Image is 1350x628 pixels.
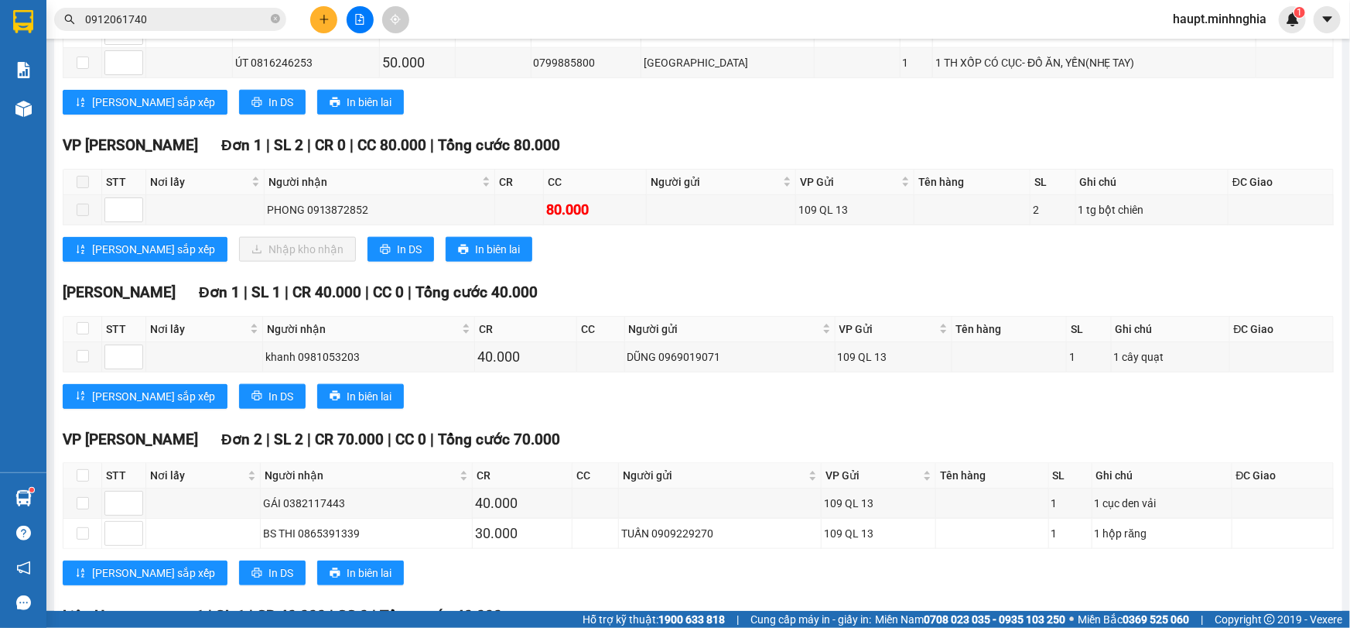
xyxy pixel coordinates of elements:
[380,607,502,625] span: Tổng cước 40.000
[267,201,493,218] div: PHONG 0913872852
[271,12,280,27] span: close-circle
[251,568,262,580] span: printer
[63,607,140,625] span: Liên Hương
[1294,7,1305,18] sup: 1
[546,199,644,221] div: 80.000
[737,611,739,628] span: |
[102,317,146,342] th: STT
[583,611,725,628] span: Hỗ trợ kỹ thuật:
[1114,348,1227,365] div: 1 cây quạt
[330,97,340,109] span: printer
[1232,463,1334,489] th: ĐC Giao
[92,94,215,111] span: [PERSON_NAME] sắp xếp
[268,388,293,405] span: In DS
[263,525,470,542] div: BS THI 0865391339
[365,283,369,301] span: |
[1229,170,1334,195] th: ĐC Giao
[935,54,1253,71] div: 1 TH XỐP CÓ CỤC- ĐỒ ĂN, YẾN(NHẸ TAY)
[1201,611,1203,628] span: |
[1030,170,1075,195] th: SL
[239,561,306,585] button: printerIn DS
[266,431,270,448] span: |
[317,561,404,585] button: printerIn biên lai
[458,244,469,256] span: printer
[251,97,262,109] span: printer
[75,390,86,403] span: sort-ascending
[544,170,647,195] th: CC
[473,463,572,489] th: CR
[1112,317,1230,342] th: Ghi chú
[577,317,625,342] th: CC
[268,94,293,111] span: In DS
[408,283,412,301] span: |
[475,523,569,544] div: 30.000
[265,348,472,365] div: khanh 0981053203
[1314,6,1341,33] button: caret-down
[216,607,245,625] span: SL 1
[477,346,574,368] div: 40.000
[838,348,949,365] div: 109 QL 13
[150,467,244,484] span: Nơi lấy
[875,611,1065,628] span: Miền Nam
[150,321,247,338] span: Nơi lấy
[221,136,262,154] span: Đơn 1
[274,431,303,448] span: SL 2
[373,283,404,301] span: CC 0
[1160,9,1279,29] span: haupt.minhnghia
[330,390,340,403] span: printer
[822,489,936,519] td: 109 QL 13
[102,463,146,489] th: STT
[623,467,805,484] span: Người gửi
[16,526,31,540] span: question-circle
[1051,495,1089,512] div: 1
[1078,611,1189,628] span: Miền Bắc
[534,54,638,71] div: 0799885800
[85,11,268,28] input: Tìm tên, số ĐT hoặc mã đơn
[92,565,215,582] span: [PERSON_NAME] sắp xếp
[347,6,374,33] button: file-add
[367,237,434,262] button: printerIn DS
[315,431,384,448] span: CR 70.000
[16,561,31,575] span: notification
[63,136,198,154] span: VP [PERSON_NAME]
[430,431,434,448] span: |
[475,317,577,342] th: CR
[475,241,520,258] span: In biên lai
[914,170,1030,195] th: Tên hàng
[388,431,391,448] span: |
[75,97,86,109] span: sort-ascending
[63,283,176,301] span: [PERSON_NAME]
[235,54,377,71] div: ÚT 0816246253
[641,48,815,78] td: Sài Gòn
[750,611,871,628] span: Cung cấp máy in - giấy in:
[64,14,75,25] span: search
[285,283,289,301] span: |
[347,565,391,582] span: In biên lai
[347,94,391,111] span: In biên lai
[63,384,227,409] button: sort-ascending[PERSON_NAME] sắp xếp
[239,237,356,262] button: downloadNhập kho nhận
[315,136,346,154] span: CR 0
[63,237,227,262] button: sort-ascending[PERSON_NAME] sắp xếp
[475,492,569,514] div: 40.000
[1049,463,1092,489] th: SL
[310,6,337,33] button: plus
[15,62,32,78] img: solution-icon
[839,321,936,338] span: VP Gửi
[796,195,914,225] td: 109 QL 13
[150,173,248,190] span: Nơi lấy
[307,431,311,448] span: |
[317,90,404,115] button: printerIn biên lai
[330,607,333,625] span: |
[644,54,812,71] div: [GEOGRAPHIC_DATA]
[263,495,470,512] div: GÁI 0382117443
[651,173,780,190] span: Người gửi
[495,170,543,195] th: CR
[415,283,538,301] span: Tổng cước 40.000
[239,384,306,409] button: printerIn DS
[92,241,215,258] span: [PERSON_NAME] sắp xếp
[257,607,326,625] span: CR 40.000
[1051,525,1089,542] div: 1
[1123,613,1189,626] strong: 0369 525 060
[274,136,303,154] span: SL 2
